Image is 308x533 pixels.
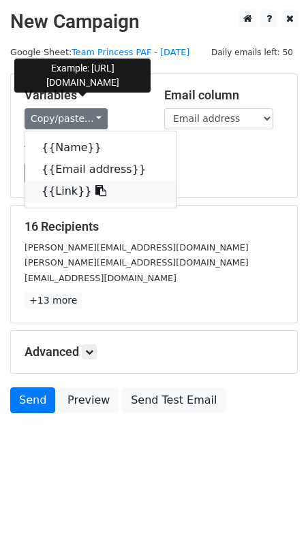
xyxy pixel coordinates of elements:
small: [EMAIL_ADDRESS][DOMAIN_NAME] [25,273,176,283]
a: {{Email address}} [25,159,176,180]
small: Google Sheet: [10,47,189,57]
div: Example: [URL][DOMAIN_NAME] [14,59,151,93]
a: Send [10,387,55,413]
a: +13 more [25,292,82,309]
small: [PERSON_NAME][EMAIL_ADDRESS][DOMAIN_NAME] [25,257,249,268]
a: Send Test Email [122,387,226,413]
a: Copy/paste... [25,108,108,129]
a: Daily emails left: 50 [206,47,298,57]
iframe: Chat Widget [240,468,308,533]
h2: New Campaign [10,10,298,33]
h5: Advanced [25,344,283,359]
a: {{Name}} [25,137,176,159]
small: [PERSON_NAME][EMAIL_ADDRESS][DOMAIN_NAME] [25,242,249,253]
a: Preview [59,387,119,413]
a: {{Link}} [25,180,176,202]
span: Daily emails left: 50 [206,45,298,60]
h5: 16 Recipients [25,219,283,234]
h5: Email column [164,88,283,103]
a: Team Princess PAF - [DATE] [72,47,189,57]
